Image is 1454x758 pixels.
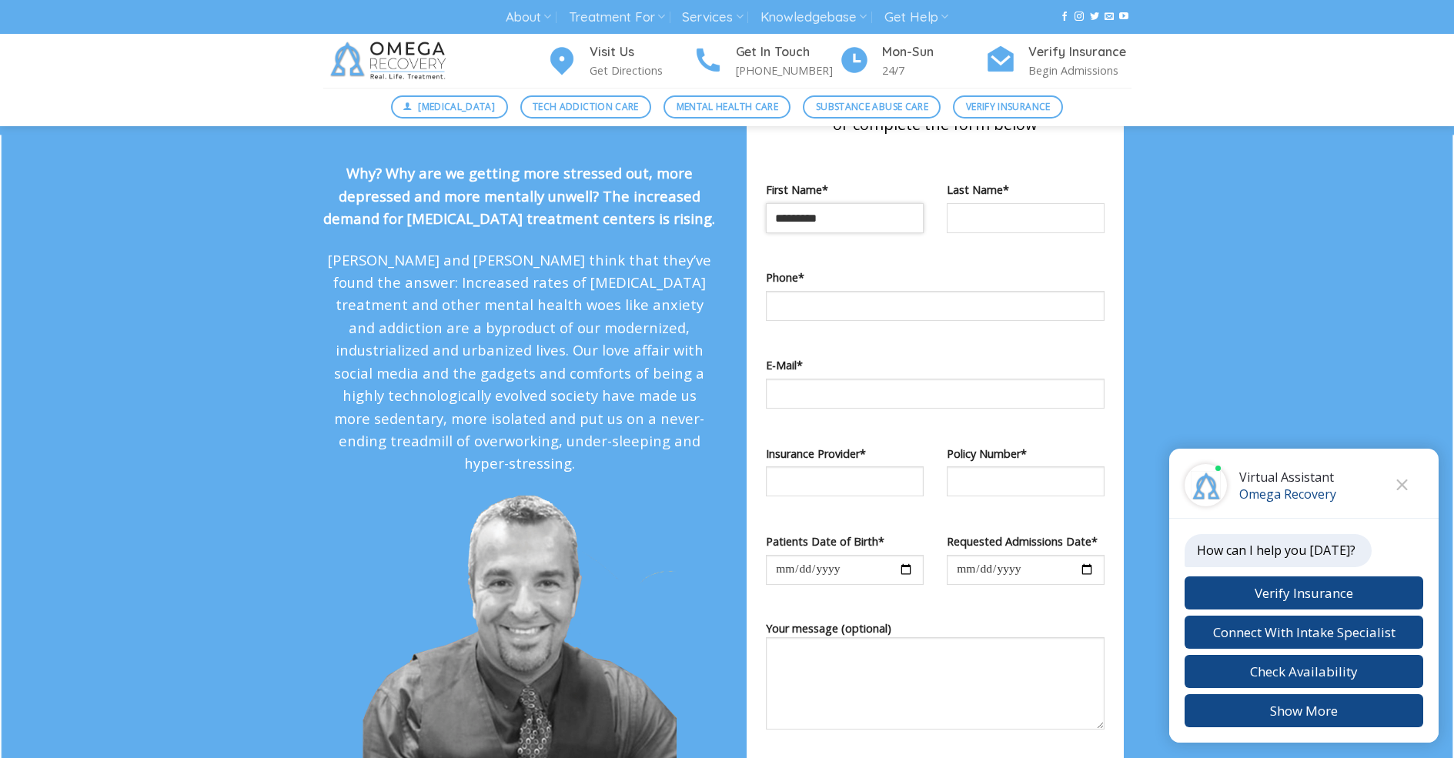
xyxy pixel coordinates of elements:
[766,181,924,199] label: First Name*
[760,3,867,32] a: Knowledgebase
[323,249,716,475] p: [PERSON_NAME] and [PERSON_NAME] think that they’ve found the answer: Increased rates of [MEDICAL_...
[766,356,1105,374] label: E-Mail*
[766,533,924,550] label: Patients Date of Birth*
[663,95,791,119] a: Mental Health Care
[547,42,693,80] a: Visit Us Get Directions
[985,42,1131,80] a: Verify Insurance Begin Admissions
[1060,12,1069,22] a: Follow on Facebook
[766,619,1105,740] label: Your message (optional)
[953,95,1063,119] a: Verify Insurance
[947,445,1105,462] label: Policy Number*
[569,3,665,32] a: Treatment For
[1028,62,1131,79] p: Begin Admissions
[1090,12,1099,22] a: Follow on Twitter
[1028,42,1131,62] h4: Verify Insurance
[736,42,839,62] h4: Get In Touch
[766,637,1105,730] textarea: Your message (optional)
[677,99,778,114] span: Mental Health Care
[590,42,693,62] h4: Visit Us
[323,163,715,228] strong: Why? Why are we getting more stressed out, more depressed and more mentally unwell? The increased...
[766,445,924,462] label: Insurance Provider*
[533,99,639,114] span: Tech Addiction Care
[506,3,551,32] a: About
[766,269,1105,286] label: Phone*
[590,62,693,79] p: Get Directions
[803,95,941,119] a: Substance Abuse Care
[816,99,928,114] span: Substance Abuse Care
[418,99,495,114] span: [MEDICAL_DATA]
[323,34,458,88] img: Omega Recovery
[1105,12,1114,22] a: Send us an email
[1075,12,1084,22] a: Follow on Instagram
[947,181,1105,199] label: Last Name*
[947,533,1105,550] label: Requested Admissions Date*
[882,42,985,62] h4: Mon-Sun
[882,62,985,79] p: 24/7
[391,95,508,119] a: [MEDICAL_DATA]
[966,99,1051,114] span: Verify Insurance
[520,95,652,119] a: Tech Addiction Care
[884,3,948,32] a: Get Help
[682,3,743,32] a: Services
[736,62,839,79] p: [PHONE_NUMBER]
[1119,12,1128,22] a: Follow on YouTube
[693,42,839,80] a: Get In Touch [PHONE_NUMBER]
